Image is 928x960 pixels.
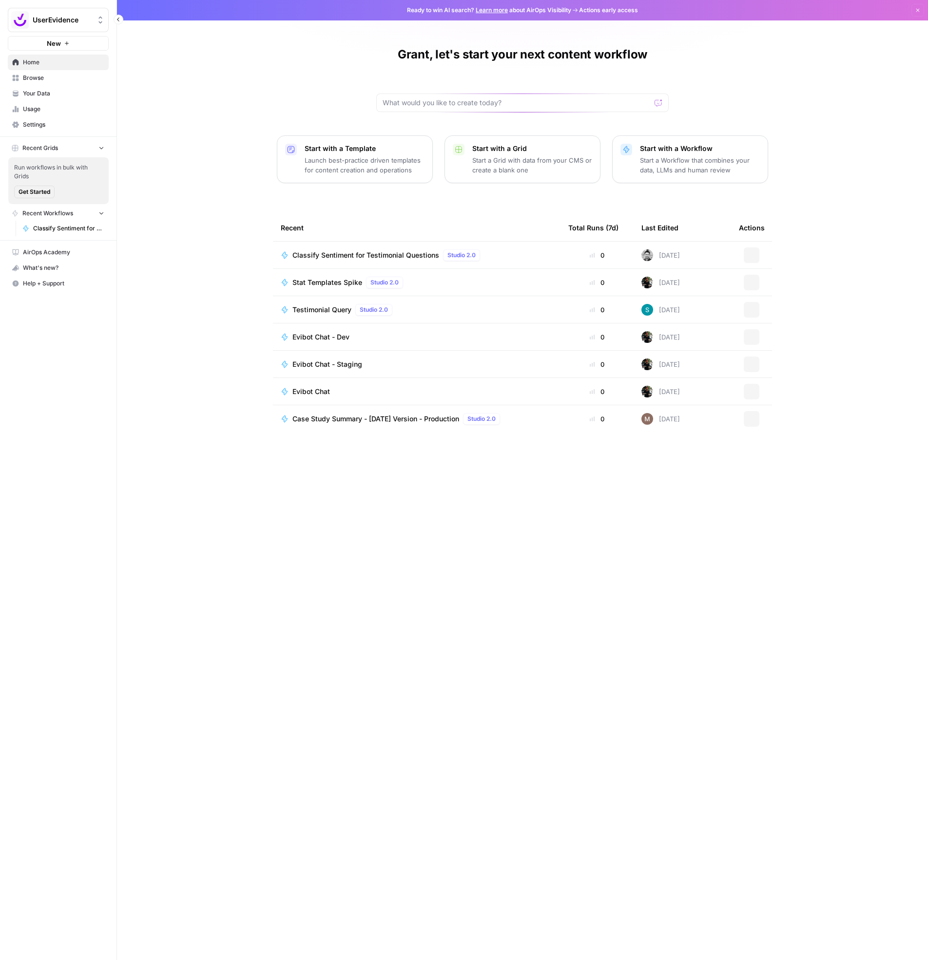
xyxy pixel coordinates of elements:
div: 0 [568,305,626,315]
span: Evibot Chat - Dev [292,332,349,342]
a: Stat Templates SpikeStudio 2.0 [281,277,553,288]
div: Last Edited [641,214,678,241]
a: Classify Sentiment for Testimonial Questions [18,221,109,236]
button: What's new? [8,260,109,276]
button: New [8,36,109,51]
p: Start with a Template [305,144,425,153]
p: Launch best-practice driven templates for content creation and operations [305,155,425,175]
span: Browse [23,74,104,82]
img: etsyrupa0dhtlou5bsnfysrjhpik [641,277,653,288]
button: Start with a GridStart a Grid with data from your CMS or create a blank one [445,135,600,183]
span: Run workflows in bulk with Grids [14,163,103,181]
div: [DATE] [641,386,680,397]
div: 0 [568,278,626,287]
a: Home [8,55,109,70]
span: Classify Sentiment for Testimonial Questions [33,224,104,233]
a: Testimonial QueryStudio 2.0 [281,304,553,316]
a: Usage [8,101,109,117]
button: Workspace: UserEvidence [8,8,109,32]
span: Usage [23,105,104,113]
button: Help + Support [8,276,109,291]
button: Get Started [14,186,55,198]
span: Case Study Summary - [DATE] Version - Production [292,414,459,424]
span: Studio 2.0 [447,251,476,260]
span: Evibot Chat [292,387,330,396]
a: Settings [8,117,109,132]
a: Browse [8,70,109,86]
a: Evibot Chat - Staging [281,359,553,369]
img: etsyrupa0dhtlou5bsnfysrjhpik [641,386,653,397]
div: [DATE] [641,358,680,370]
a: AirOps Academy [8,245,109,260]
span: Help + Support [23,279,104,288]
div: What's new? [8,261,108,275]
img: xgiv7z12as3o15y3ai0h4kwkorhb [641,413,653,425]
div: Recent [281,214,553,241]
button: Recent Workflows [8,206,109,221]
button: Start with a TemplateLaunch best-practice driven templates for content creation and operations [277,135,433,183]
div: 0 [568,414,626,424]
span: Studio 2.0 [467,414,496,423]
span: Studio 2.0 [360,305,388,314]
div: 0 [568,387,626,396]
p: Start with a Workflow [640,144,760,153]
button: Recent Grids [8,141,109,155]
span: Testimonial Query [292,305,351,315]
p: Start a Grid with data from your CMS or create a blank one [472,155,592,175]
span: Evibot Chat - Staging [292,359,362,369]
a: Case Study Summary - [DATE] Version - ProductionStudio 2.0 [281,413,553,425]
button: Start with a WorkflowStart a Workflow that combines your data, LLMs and human review [612,135,768,183]
div: 0 [568,359,626,369]
span: Ready to win AI search? about AirOps Visibility [407,6,571,15]
div: [DATE] [641,249,680,261]
img: UserEvidence Logo [11,11,29,29]
div: 0 [568,332,626,342]
div: Actions [739,214,765,241]
input: What would you like to create today? [383,98,651,108]
span: AirOps Academy [23,248,104,257]
span: Settings [23,120,104,129]
p: Start a Workflow that combines your data, LLMs and human review [640,155,760,175]
a: Evibot Chat [281,387,553,396]
a: Evibot Chat - Dev [281,332,553,342]
span: Actions early access [579,6,638,15]
p: Start with a Grid [472,144,592,153]
div: [DATE] [641,277,680,288]
div: [DATE] [641,413,680,425]
span: Recent Workflows [22,209,73,218]
div: 0 [568,250,626,260]
span: Stat Templates Spike [292,278,362,287]
span: Home [23,58,104,67]
span: New [47,38,61,48]
span: Recent Grids [22,144,58,152]
div: [DATE] [641,304,680,316]
span: Your Data [23,89,104,98]
span: Classify Sentiment for Testimonial Questions [292,250,439,260]
a: Classify Sentiment for Testimonial QuestionsStudio 2.0 [281,249,553,261]
a: Your Data [8,86,109,101]
img: etsyrupa0dhtlou5bsnfysrjhpik [641,331,653,343]
span: UserEvidence [33,15,92,25]
a: Learn more [476,6,508,14]
div: Total Runs (7d) [568,214,619,241]
img: etsyrupa0dhtlou5bsnfysrjhpik [641,358,653,370]
h1: Grant, let's start your next content workflow [398,47,647,62]
img: di7ojz10kvybrfket5x42g8evxl9 [641,249,653,261]
div: [DATE] [641,331,680,343]
img: 22ptkqh30ocz1te3y79vt42q57bs [641,304,653,316]
span: Studio 2.0 [370,278,399,287]
span: Get Started [19,188,50,196]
